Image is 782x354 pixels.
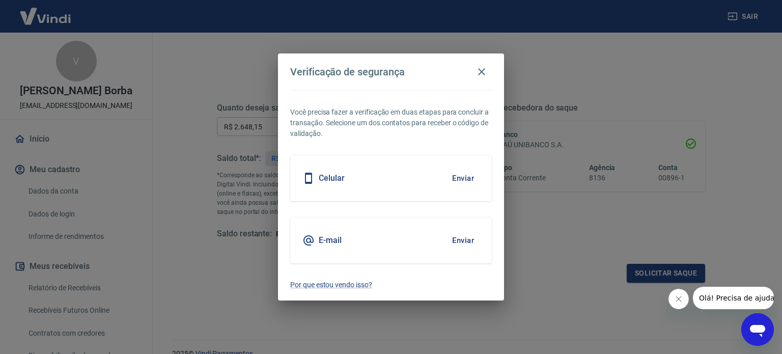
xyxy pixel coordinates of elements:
[319,173,345,183] h5: Celular
[446,168,480,189] button: Enviar
[6,7,86,15] span: Olá! Precisa de ajuda?
[290,107,492,139] p: Você precisa fazer a verificação em duas etapas para concluir a transação. Selecione um dos conta...
[290,66,405,78] h4: Verificação de segurança
[319,235,342,246] h5: E-mail
[741,313,774,346] iframe: Botão para abrir a janela de mensagens
[693,287,774,309] iframe: Mensagem da empresa
[668,289,689,309] iframe: Fechar mensagem
[446,230,480,251] button: Enviar
[290,280,492,290] a: Por que estou vendo isso?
